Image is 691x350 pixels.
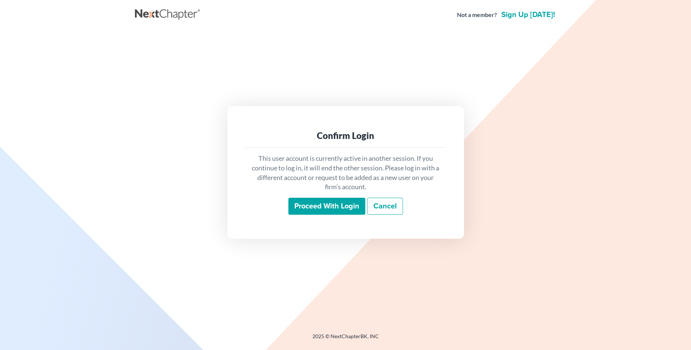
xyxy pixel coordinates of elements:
div: Confirm Login [251,130,440,142]
strong: Not a member? [457,11,497,19]
div: 2025 © NextChapterBK, INC [135,333,556,346]
p: This user account is currently active in another session. If you continue to log in, it will end ... [251,154,440,192]
a: Sign up [DATE]! [500,11,556,18]
a: Cancel [367,198,403,215]
input: Proceed with login [288,198,365,215]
